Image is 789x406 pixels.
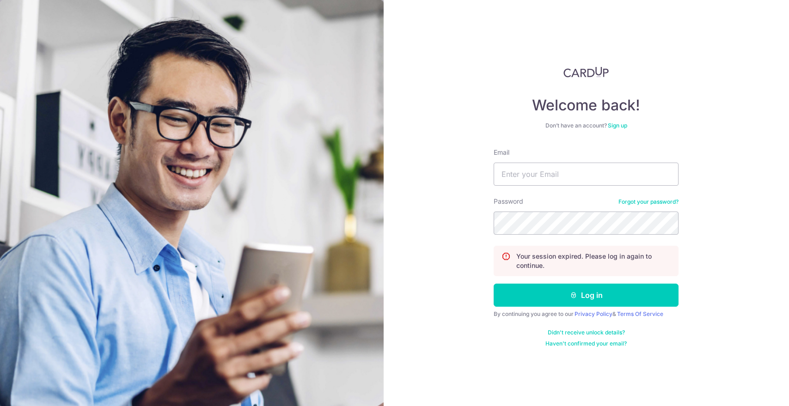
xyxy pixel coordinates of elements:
[494,284,679,307] button: Log in
[618,198,679,206] a: Forgot your password?
[575,310,612,317] a: Privacy Policy
[516,252,671,270] p: Your session expired. Please log in again to continue.
[494,197,523,206] label: Password
[494,122,679,129] div: Don’t have an account?
[494,310,679,318] div: By continuing you agree to our &
[545,340,627,347] a: Haven't confirmed your email?
[608,122,627,129] a: Sign up
[494,163,679,186] input: Enter your Email
[494,96,679,115] h4: Welcome back!
[617,310,663,317] a: Terms Of Service
[563,67,609,78] img: CardUp Logo
[494,148,509,157] label: Email
[548,329,625,336] a: Didn't receive unlock details?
